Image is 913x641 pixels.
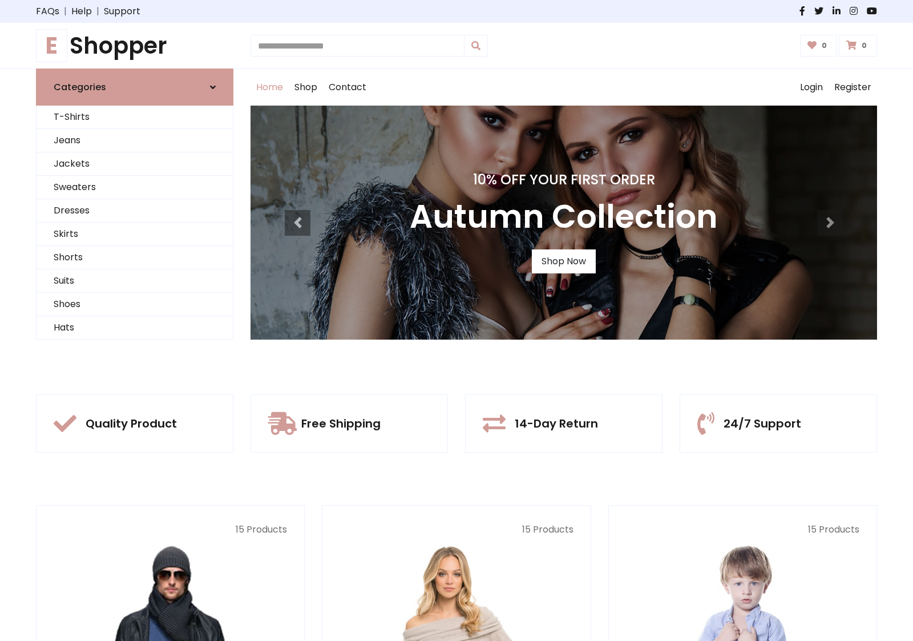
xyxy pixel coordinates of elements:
span: 0 [859,41,870,51]
h6: Categories [54,82,106,92]
p: 15 Products [340,523,573,537]
span: E [36,29,67,62]
a: Jackets [37,152,233,176]
a: Shorts [37,246,233,269]
a: Dresses [37,199,233,223]
a: 0 [839,35,877,57]
a: Register [829,69,877,106]
span: | [92,5,104,18]
a: Jeans [37,129,233,152]
h1: Shopper [36,32,233,59]
h5: 14-Day Return [515,417,598,430]
p: 15 Products [626,523,859,537]
span: | [59,5,71,18]
a: FAQs [36,5,59,18]
a: Sweaters [37,176,233,199]
p: 15 Products [54,523,287,537]
a: Contact [323,69,372,106]
h5: 24/7 Support [724,417,801,430]
a: Support [104,5,140,18]
a: Skirts [37,223,233,246]
a: EShopper [36,32,233,59]
a: Categories [36,68,233,106]
h4: 10% Off Your First Order [410,172,718,188]
a: Shop [289,69,323,106]
span: 0 [819,41,830,51]
a: Shoes [37,293,233,316]
h3: Autumn Collection [410,197,718,236]
a: Shop Now [532,249,596,273]
a: Suits [37,269,233,293]
a: T-Shirts [37,106,233,129]
a: Home [251,69,289,106]
a: 0 [800,35,837,57]
h5: Quality Product [86,417,177,430]
a: Login [794,69,829,106]
h5: Free Shipping [301,417,381,430]
a: Help [71,5,92,18]
a: Hats [37,316,233,340]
